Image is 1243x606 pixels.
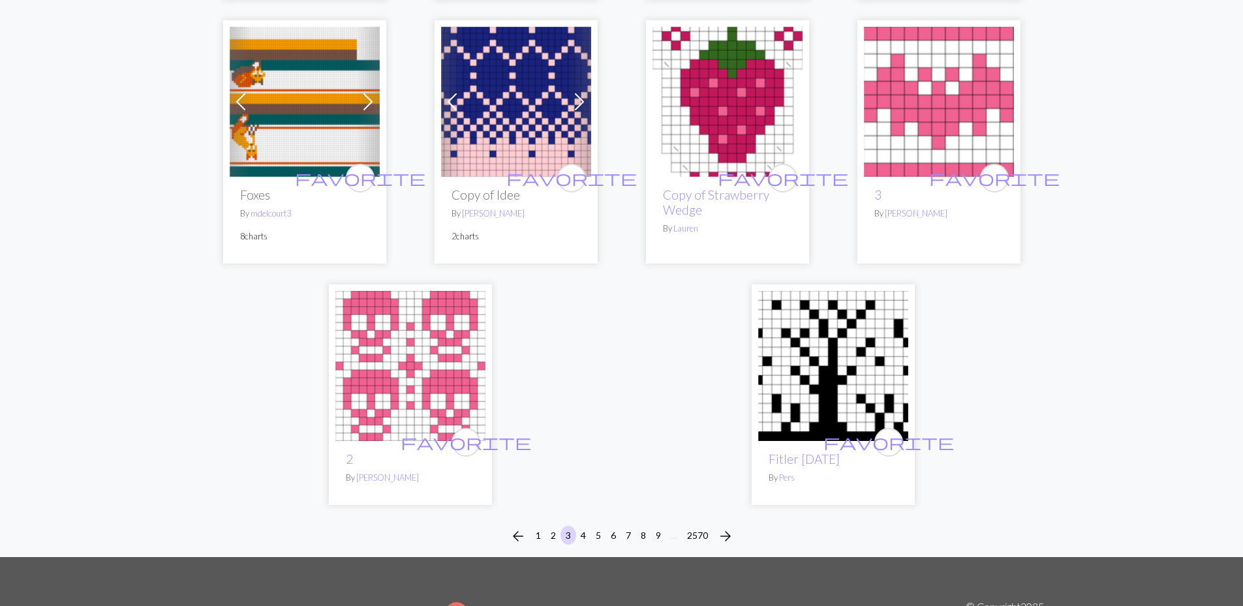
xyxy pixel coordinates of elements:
[779,472,795,483] a: Pers
[230,27,380,177] img: Foxes
[718,168,848,188] span: favorite
[874,428,903,457] button: favourite
[506,168,637,188] span: favorite
[441,94,591,106] a: idee 4
[636,526,651,545] button: 8
[980,164,1009,192] button: favourite
[758,291,908,441] img: Fitler Halloween
[452,207,581,220] p: By
[251,208,291,219] a: mdelcourt3
[713,526,739,547] button: Next
[452,187,581,202] h2: Copy of Idee
[230,94,380,106] a: Foxes
[240,207,369,220] p: By
[769,164,797,192] button: favourite
[505,526,531,547] button: Previous
[506,165,637,191] i: favourite
[452,428,480,457] button: favourite
[346,164,375,192] button: favourite
[663,187,769,217] a: Copy of Strawberry Wedge
[401,429,531,455] i: favourite
[929,168,1060,188] span: favorite
[929,165,1060,191] i: favourite
[335,358,485,371] a: 2
[874,187,882,202] a: 3
[874,207,1004,220] p: By
[682,526,713,545] button: 2570
[346,472,475,484] p: By
[651,526,666,545] button: 9
[769,472,898,484] p: By
[346,451,353,466] a: 2
[557,164,586,192] button: favourite
[240,187,369,202] h2: Foxes
[545,526,561,545] button: 2
[356,472,419,483] a: [PERSON_NAME]
[505,526,739,547] nav: Page navigation
[652,94,803,106] a: Strawberry Wedge
[823,429,954,455] i: favourite
[718,165,848,191] i: favourite
[510,527,526,545] span: arrow_back
[295,165,425,191] i: favourite
[606,526,621,545] button: 6
[864,27,1014,177] img: 3
[758,358,908,371] a: Fitler Halloween
[864,94,1014,106] a: 3
[530,526,546,545] button: 1
[295,168,425,188] span: favorite
[335,291,485,441] img: 2
[621,526,636,545] button: 7
[510,528,526,544] i: Previous
[575,526,591,545] button: 4
[452,230,581,243] p: 2 charts
[885,208,947,219] a: [PERSON_NAME]
[441,27,591,177] img: idee 4
[560,526,576,545] button: 3
[240,230,369,243] p: 8 charts
[401,432,531,452] span: favorite
[718,527,733,545] span: arrow_forward
[823,432,954,452] span: favorite
[718,528,733,544] i: Next
[673,223,698,234] a: Lauren
[769,451,840,466] a: Fitler [DATE]
[663,222,792,235] p: By
[652,27,803,177] img: Strawberry Wedge
[462,208,525,219] a: [PERSON_NAME]
[591,526,606,545] button: 5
